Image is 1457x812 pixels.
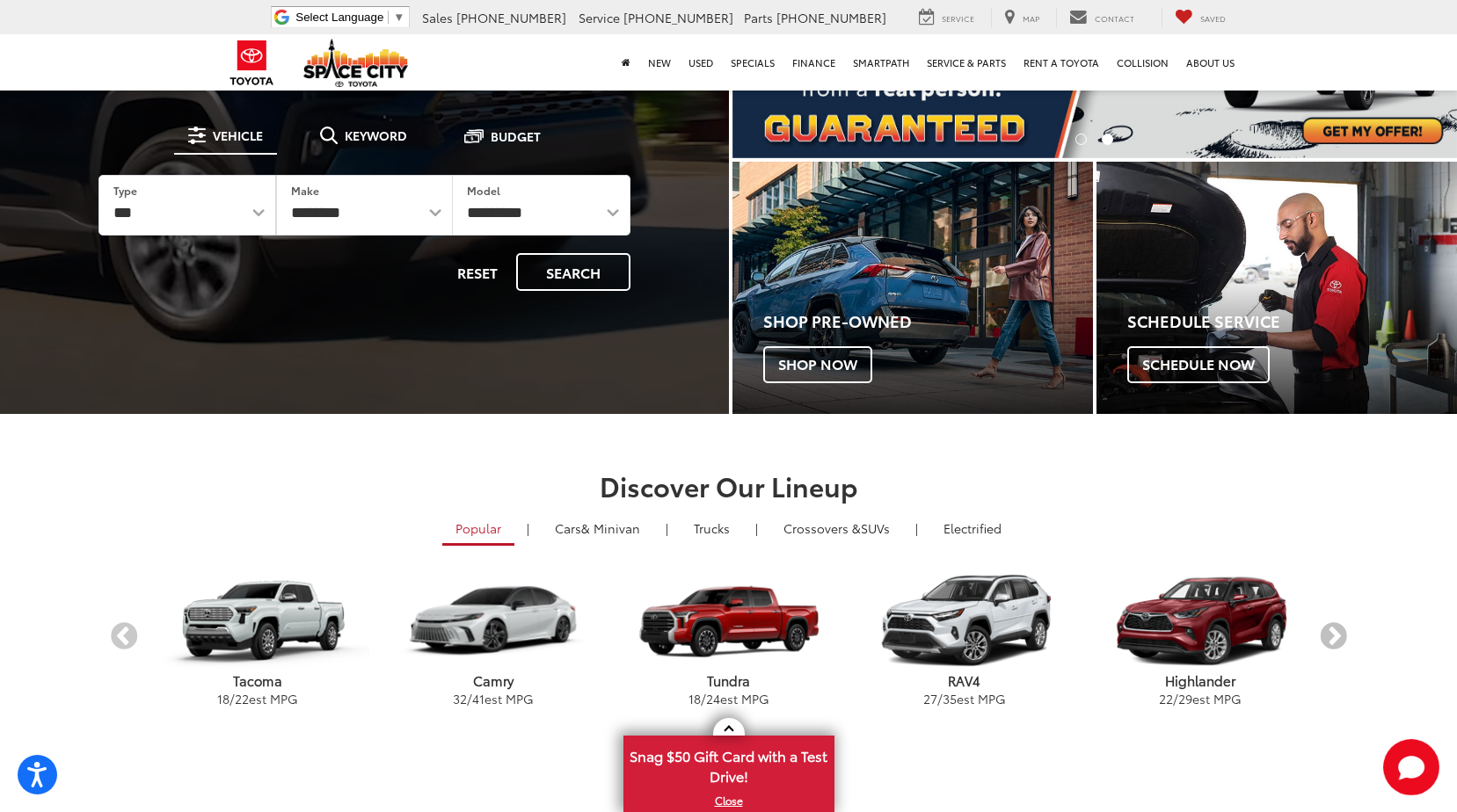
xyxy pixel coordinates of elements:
[1096,162,1457,414] div: Toyota
[680,34,722,91] a: Used
[847,690,1082,707] p: / est MPG
[109,622,140,653] button: Previous
[375,671,611,690] p: Camry
[706,690,720,707] span: 24
[625,737,833,791] span: Snag $50 Gift Card with a Test Drive!
[844,34,918,91] a: SmartPath
[345,129,407,141] span: Keyword
[930,513,1015,543] a: Electrified
[472,690,484,707] span: 41
[145,574,369,669] img: Toyota Tacoma
[1178,690,1192,707] span: 29
[751,519,762,537] li: |
[616,574,841,669] img: Toyota Tundra
[918,34,1015,91] a: Service & Parts
[456,9,566,26] span: [PHONE_NUMBER]
[776,9,886,26] span: [PHONE_NUMBER]
[783,34,844,91] a: Finance
[1096,162,1457,414] a: Schedule Service Schedule Now
[1318,622,1349,653] button: Next
[542,513,653,543] a: Cars
[516,253,630,291] button: Search
[109,558,1349,717] aside: carousel
[235,690,249,707] span: 22
[911,519,922,537] li: |
[453,690,467,707] span: 32
[295,11,404,24] a: Select Language​
[375,690,611,707] p: / est MPG
[381,574,605,669] img: Toyota Camry
[1056,8,1147,27] a: Contact
[611,690,847,707] p: / est MPG
[442,253,513,291] button: Reset
[763,313,1093,330] h4: Shop Pre-Owned
[613,34,639,91] a: Home
[1200,12,1226,24] span: Saved
[1127,313,1457,330] h4: Schedule Service
[991,8,1053,27] a: Map
[623,9,733,26] span: [PHONE_NUMBER]
[722,34,783,91] a: Specials
[681,513,743,543] a: Trucks
[1023,12,1039,24] span: Map
[213,129,263,141] span: Vehicle
[943,690,957,707] span: 35
[1127,346,1270,383] span: Schedule Now
[923,690,937,707] span: 27
[1082,671,1318,690] p: Highlander
[442,513,514,546] a: Popular
[1162,8,1239,27] a: My Saved Vehicles
[1088,574,1312,669] img: Toyota Highlander
[1075,134,1087,145] li: Go to slide number 1.
[1108,34,1177,91] a: Collision
[732,162,1093,414] a: Shop Pre-Owned Shop Now
[1015,34,1108,91] a: Rent a Toyota
[467,183,500,198] label: Model
[906,8,987,27] a: Service
[783,519,861,537] span: Crossovers &
[732,162,1093,414] div: Toyota
[661,519,673,537] li: |
[303,39,409,87] img: Space City Toyota
[763,346,872,383] span: Shop Now
[393,11,404,24] span: ▼
[611,671,847,690] p: Tundra
[217,690,229,707] span: 18
[770,513,903,543] a: SUVs
[491,130,541,142] span: Budget
[1102,134,1113,145] li: Go to slide number 2.
[522,519,534,537] li: |
[295,11,383,24] span: Select Language
[113,183,137,198] label: Type
[1383,739,1439,795] svg: Start Chat
[219,34,285,91] img: Toyota
[581,519,640,537] span: & Minivan
[852,574,1076,669] img: Toyota RAV4
[1383,739,1439,795] button: Toggle Chat Window
[639,34,680,91] a: New
[942,12,974,24] span: Service
[744,9,773,26] span: Parts
[847,671,1082,690] p: RAV4
[109,471,1349,500] h2: Discover Our Lineup
[140,671,375,690] p: Tacoma
[388,11,389,24] span: ​
[1082,690,1318,707] p: / est MPG
[688,690,701,707] span: 18
[422,9,453,26] span: Sales
[1159,690,1173,707] span: 22
[1177,34,1243,91] a: About Us
[291,183,319,198] label: Make
[140,690,375,707] p: / est MPG
[579,9,620,26] span: Service
[1095,12,1134,24] span: Contact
